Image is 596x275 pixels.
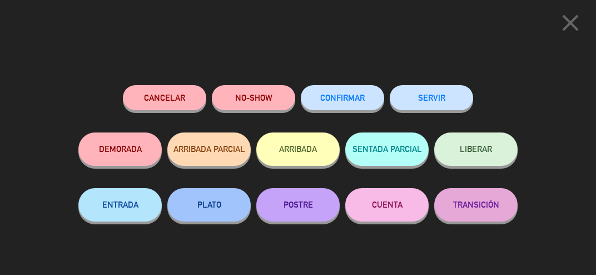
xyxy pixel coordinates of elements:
span: LIBERAR [460,144,492,154]
button: PLATO [167,188,251,222]
button: TRANSICIÓN [434,188,518,222]
button: Cancelar [123,85,206,110]
button: ENTRADA [78,188,162,222]
span: CONFIRMAR [320,93,365,102]
button: NO-SHOW [212,85,295,110]
button: SENTADA PARCIAL [345,132,429,166]
button: CONFIRMAR [301,85,384,110]
span: ARRIBADA PARCIAL [173,144,245,154]
button: ARRIBADA PARCIAL [167,132,251,166]
button: CUENTA [345,188,429,222]
i: close [557,9,584,37]
button: ARRIBADA [256,132,340,166]
button: SERVIR [390,85,473,110]
button: POSTRE [256,188,340,222]
button: close [553,8,588,41]
button: DEMORADA [78,132,162,166]
button: LIBERAR [434,132,518,166]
